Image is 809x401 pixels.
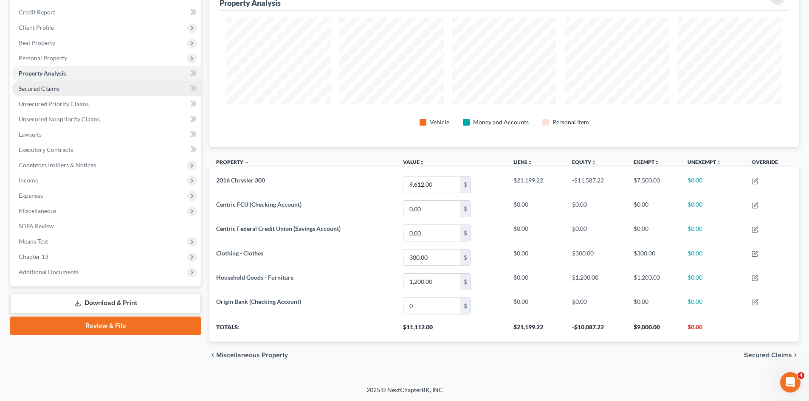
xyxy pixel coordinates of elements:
[634,159,660,165] a: Exemptunfold_more
[460,201,471,217] div: $
[460,298,471,314] div: $
[12,5,201,20] a: Credit Report
[403,159,425,165] a: Valueunfold_more
[565,245,627,269] td: $300.00
[216,159,249,165] a: Property expand_less
[19,54,67,62] span: Personal Property
[591,160,596,165] i: unfold_more
[19,70,66,77] span: Property Analysis
[19,131,42,138] span: Lawsuits
[420,160,425,165] i: unfold_more
[565,172,627,196] td: -$11,587.22
[572,159,596,165] a: Equityunfold_more
[12,96,201,112] a: Unsecured Priority Claims
[19,238,48,245] span: Means Test
[209,352,216,359] i: chevron_left
[565,318,627,342] th: -$10,087.22
[681,221,744,245] td: $0.00
[163,386,647,401] div: 2025 © NextChapterBK, INC
[19,39,55,46] span: Real Property
[513,159,533,165] a: Liensunfold_more
[216,201,302,208] span: Centric FCU (Checking Account)
[565,269,627,294] td: $1,200.00
[681,318,744,342] th: $0.00
[527,160,533,165] i: unfold_more
[216,298,301,305] span: Origin Bank (Checking Account)
[798,372,804,379] span: 4
[507,221,565,245] td: $0.00
[216,225,341,232] span: Centric Federal Credit Union (Savings Account)
[507,245,565,269] td: $0.00
[19,161,96,168] span: Codebtors Insiders & Notices
[19,8,55,16] span: Credit Report
[627,172,681,196] td: $7,500.00
[10,293,201,313] a: Download & Print
[792,352,799,359] i: chevron_right
[460,225,471,241] div: $
[403,250,460,266] input: 0.00
[552,118,589,126] div: Personal Item
[403,274,460,290] input: 0.00
[744,352,799,359] button: Secured Claims chevron_right
[403,177,460,193] input: 0.00
[244,160,249,165] i: expand_less
[12,112,201,127] a: Unsecured Nonpriority Claims
[19,146,73,153] span: Executory Contracts
[209,318,396,342] th: Totals:
[507,318,565,342] th: $21,199.22
[12,127,201,142] a: Lawsuits
[12,142,201,157] a: Executory Contracts
[216,177,265,184] span: 2016 Chrysler 300
[19,253,48,260] span: Chapter 13
[216,352,288,359] span: Miscellaneous Property
[744,352,792,359] span: Secured Claims
[681,172,744,196] td: $0.00
[565,197,627,221] td: $0.00
[19,192,43,199] span: Expenses
[473,118,529,126] div: Money and Accounts
[627,221,681,245] td: $0.00
[507,172,565,196] td: $21,199.22
[507,294,565,318] td: $0.00
[19,268,79,275] span: Additional Documents
[403,201,460,217] input: 0.00
[403,298,460,314] input: 0.00
[654,160,660,165] i: unfold_more
[10,317,201,335] a: Review & File
[19,222,54,230] span: SOFA Review
[12,219,201,234] a: SOFA Review
[681,269,744,294] td: $0.00
[209,352,288,359] button: chevron_left Miscellaneous Property
[216,274,293,281] span: Household Goods - Furniture
[507,269,565,294] td: $0.00
[688,159,721,165] a: Unexemptunfold_more
[460,177,471,193] div: $
[565,221,627,245] td: $0.00
[627,318,681,342] th: $9,000.00
[430,118,449,126] div: Vehicle
[19,24,54,31] span: Client Profile
[216,250,263,257] span: Clothing - Clothes
[627,245,681,269] td: $300.00
[716,160,721,165] i: unfold_more
[681,197,744,221] td: $0.00
[19,85,59,92] span: Secured Claims
[19,100,89,107] span: Unsecured Priority Claims
[565,294,627,318] td: $0.00
[627,269,681,294] td: $1,200.00
[745,154,799,173] th: Override
[12,66,201,81] a: Property Analysis
[780,372,801,393] iframe: Intercom live chat
[681,294,744,318] td: $0.00
[19,177,38,184] span: Income
[627,197,681,221] td: $0.00
[507,197,565,221] td: $0.00
[12,81,201,96] a: Secured Claims
[19,115,100,123] span: Unsecured Nonpriority Claims
[460,274,471,290] div: $
[460,250,471,266] div: $
[396,318,507,342] th: $11,112.00
[681,245,744,269] td: $0.00
[19,207,56,214] span: Miscellaneous
[627,294,681,318] td: $0.00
